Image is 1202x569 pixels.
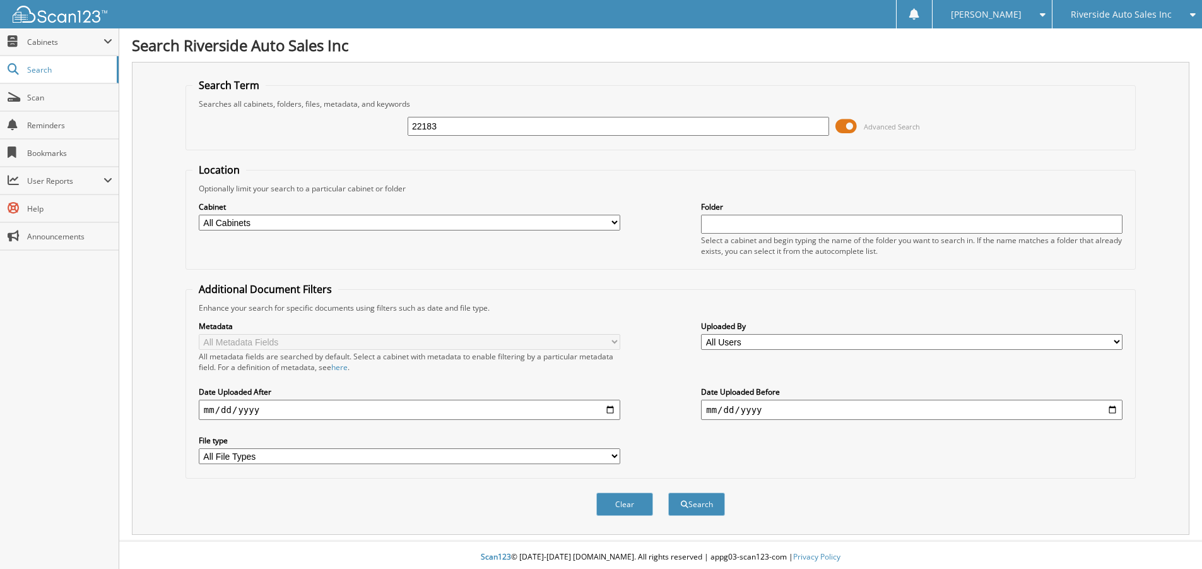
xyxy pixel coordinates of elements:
[199,435,620,446] label: File type
[481,551,511,562] span: Scan123
[199,201,620,212] label: Cabinet
[27,37,103,47] span: Cabinets
[192,302,1129,313] div: Enhance your search for specific documents using filters such as date and file type.
[27,64,110,75] span: Search
[199,400,620,420] input: start
[864,122,920,131] span: Advanced Search
[951,11,1022,18] span: [PERSON_NAME]
[701,201,1122,212] label: Folder
[192,78,266,92] legend: Search Term
[701,321,1122,332] label: Uploaded By
[701,235,1122,256] div: Select a cabinet and begin typing the name of the folder you want to search in. If the name match...
[192,183,1129,194] div: Optionally limit your search to a particular cabinet or folder
[668,493,725,516] button: Search
[13,6,107,23] img: scan123-logo-white.svg
[701,386,1122,397] label: Date Uploaded Before
[192,282,338,296] legend: Additional Document Filters
[27,176,103,186] span: User Reports
[1139,508,1202,569] iframe: Chat Widget
[27,148,112,159] span: Bookmarks
[199,351,620,373] div: All metadata fields are searched by default. Select a cabinet with metadata to enable filtering b...
[1071,11,1172,18] span: Riverside Auto Sales Inc
[192,163,246,177] legend: Location
[192,99,1129,109] div: Searches all cabinets, folders, files, metadata, and keywords
[701,400,1122,420] input: end
[132,35,1189,56] h1: Search Riverside Auto Sales Inc
[596,493,653,516] button: Clear
[27,231,112,242] span: Announcements
[27,120,112,131] span: Reminders
[199,321,620,332] label: Metadata
[27,203,112,214] span: Help
[199,386,620,397] label: Date Uploaded After
[331,362,348,373] a: here
[793,551,840,562] a: Privacy Policy
[27,92,112,103] span: Scan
